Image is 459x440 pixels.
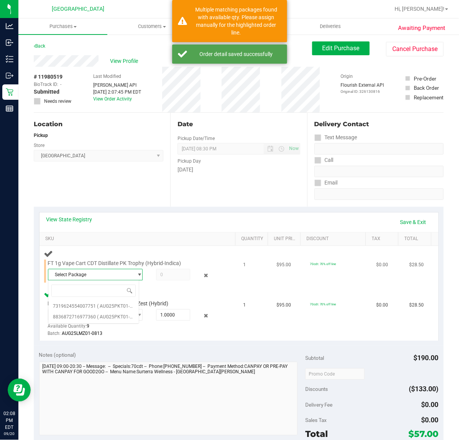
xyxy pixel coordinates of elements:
div: Replacement [414,94,443,101]
span: Purchases [18,23,107,30]
span: Delivery Fee [305,402,332,408]
span: Customers [108,23,196,30]
span: $0.00 [421,416,439,424]
inline-svg: Reports [6,105,13,112]
inline-svg: Outbound [6,72,13,79]
label: Call [314,155,334,166]
span: Submitted [34,88,59,96]
label: Last Modified [93,73,121,80]
div: Date [178,120,300,129]
span: $28.50 [410,302,424,309]
div: Pre-Order [414,75,436,82]
span: $57.00 [409,428,439,439]
span: - [60,81,61,88]
div: Available Quantity: [48,321,148,336]
input: 1.0000 [156,310,190,320]
span: 70cdt: 70% off line [310,302,336,306]
span: $95.00 [276,261,291,269]
span: $0.00 [376,261,388,269]
span: 70cdt: 70% off line [310,262,336,266]
label: Email [314,177,338,188]
span: FT 1g Vape Cart CDT Distillate PK Trophy (Hybrid-Indica) [48,260,181,267]
label: Text Message [314,132,357,143]
input: Format: (999) 999-9999 [314,166,444,177]
div: Multiple matching packages found with available qty. Please assign manually for the highlighted o... [191,6,281,36]
p: 09/20 [3,431,15,437]
div: [DATE] 2:07:45 PM EDT [93,89,141,96]
span: Select Package [48,269,133,280]
iframe: Resource center [8,379,31,402]
label: Pickup Date/Time [178,135,215,142]
div: Back Order [414,84,439,92]
span: BioTrack ID: [34,81,58,88]
p: 02:08 PM EDT [3,410,15,431]
span: $28.50 [410,261,424,269]
span: # 11980519 [34,73,63,81]
a: Purchases [18,18,107,35]
span: [GEOGRAPHIC_DATA] [52,6,105,12]
span: 1 [243,302,246,309]
inline-svg: Analytics [6,22,13,30]
span: Awaiting Payment [398,24,445,33]
span: ($133.00) [409,385,439,393]
span: Notes (optional) [39,352,76,358]
div: Order detail saved successfully [191,50,281,58]
a: SKU [45,236,232,242]
div: [DATE] [178,166,300,174]
p: Original ID: 326130816 [341,89,384,94]
inline-svg: Inbound [6,39,13,46]
inline-svg: Inventory [6,55,13,63]
a: Total [405,236,428,242]
span: select [133,269,142,280]
span: 1 [243,261,246,269]
input: Format: (999) 999-9999 [314,143,444,155]
span: 9 [87,323,90,329]
span: View Profile [110,57,141,65]
label: Origin [341,73,353,80]
span: Edit Purchase [322,44,360,52]
span: Hi, [PERSON_NAME]! [395,6,444,12]
span: $95.00 [276,302,291,309]
a: Unit Price [274,236,298,242]
a: View State Registry [46,216,92,223]
span: Deliveries [309,23,351,30]
a: Quantity [241,236,265,242]
span: Batch: [48,331,61,336]
a: Tax [372,236,395,242]
button: Edit Purchase [312,41,370,55]
span: Needs review [44,98,71,105]
a: View Order Activity [93,96,132,102]
label: Pickup Day [178,158,201,165]
span: $190.00 [414,354,439,362]
a: Save & Exit [395,216,431,229]
span: Subtotal [305,355,324,361]
span: Sales Tax [305,417,327,423]
span: AUG25LMZ01-0813 [62,331,103,336]
button: Cancel Purchase [386,42,444,56]
span: Discounts [305,382,328,396]
label: Store [34,142,44,149]
a: Deliveries [286,18,375,35]
a: Discount [307,236,363,242]
span: $0.00 [421,400,439,409]
div: Location [34,120,163,129]
div: Flourish External API [341,82,384,94]
div: Delivery Contact [314,120,444,129]
inline-svg: Retail [6,88,13,96]
strong: Pickup [34,133,48,138]
span: $0.00 [376,302,388,309]
div: [PERSON_NAME] API [93,82,141,89]
span: Total [305,428,328,439]
input: Promo Code [305,368,365,380]
a: Back [34,43,45,49]
a: Customers [107,18,196,35]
